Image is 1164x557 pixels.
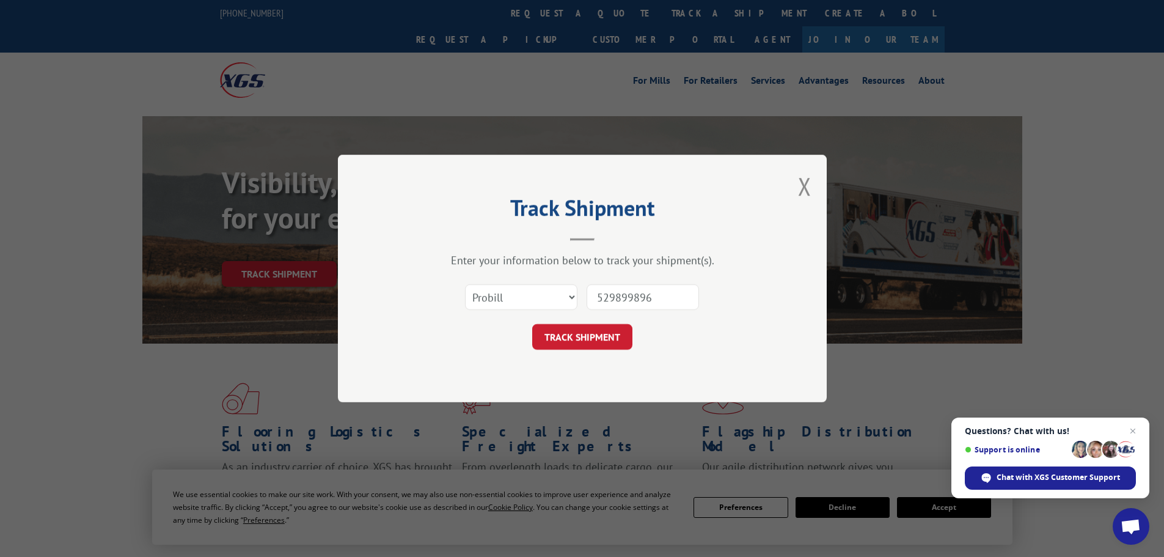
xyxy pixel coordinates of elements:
[1126,424,1140,438] span: Close chat
[1113,508,1149,545] div: Open chat
[532,324,632,350] button: TRACK SHIPMENT
[399,199,766,223] h2: Track Shipment
[587,284,699,310] input: Number(s)
[965,426,1136,436] span: Questions? Chat with us!
[965,445,1067,454] span: Support is online
[798,170,811,202] button: Close modal
[965,467,1136,490] div: Chat with XGS Customer Support
[997,472,1120,483] span: Chat with XGS Customer Support
[399,253,766,267] div: Enter your information below to track your shipment(s).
